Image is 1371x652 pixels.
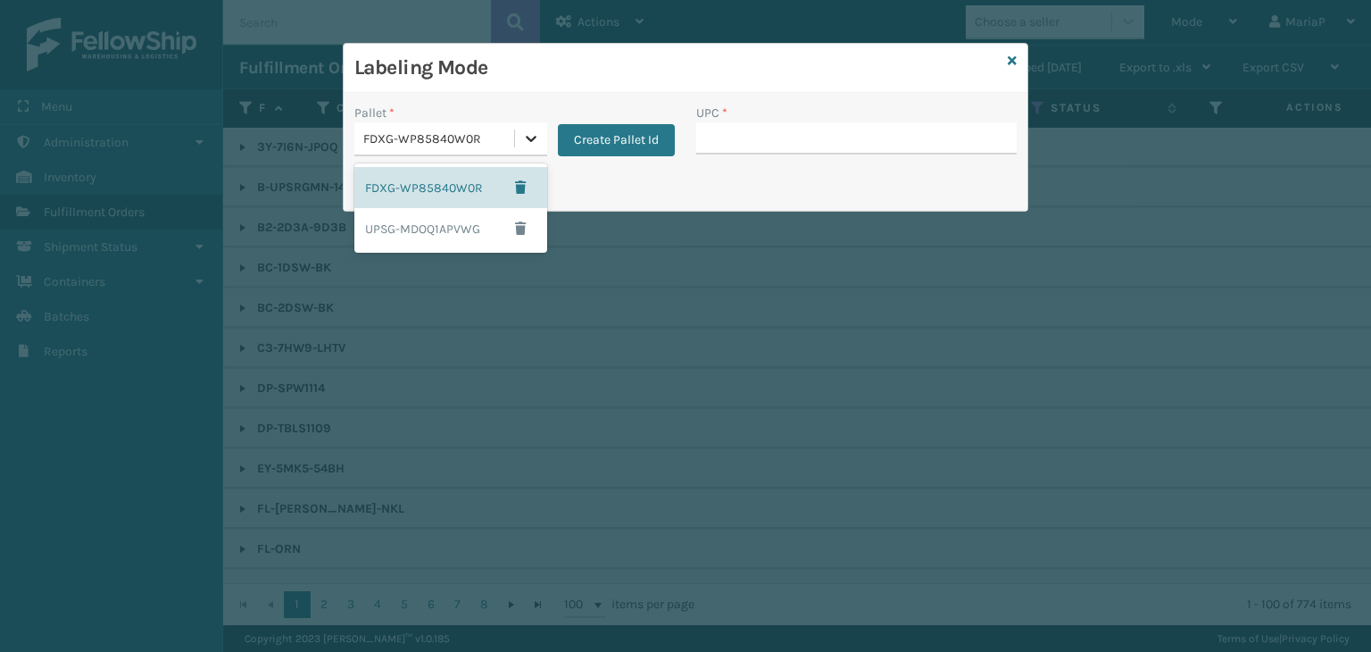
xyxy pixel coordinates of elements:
div: FDXG-WP85840W0R [354,167,547,208]
label: Pallet [354,104,395,122]
div: FDXG-WP85840W0R [363,130,516,148]
button: Create Pallet Id [558,124,675,156]
div: UPSG-MDOQ1APVWG [354,208,547,249]
h3: Labeling Mode [354,54,1001,81]
label: UPC [696,104,727,122]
